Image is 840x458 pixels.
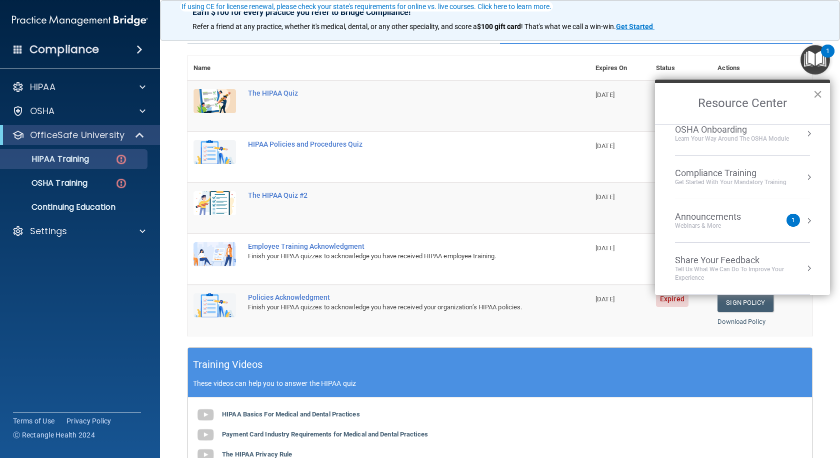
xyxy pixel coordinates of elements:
div: Employee Training Acknowledgment [248,242,539,250]
div: The HIPAA Quiz #2 [248,191,539,199]
div: 1 [826,51,829,64]
p: Continuing Education [6,202,143,212]
div: If using CE for license renewal, please check your state's requirements for online vs. live cours... [181,3,551,10]
span: [DATE] [595,193,614,201]
div: Finish your HIPAA quizzes to acknowledge you have received your organization’s HIPAA policies. [248,301,539,313]
div: Get Started with your mandatory training [675,178,786,187]
p: OSHA Training [6,178,87,188]
a: Get Started [616,23,654,31]
th: Status [650,56,711,81]
div: Share Your Feedback [675,255,810,266]
span: [DATE] [595,295,614,303]
h5: Training Videos [193,356,263,373]
div: Webinars & More [675,222,761,230]
span: ! That's what we call a win-win. [521,23,616,31]
a: HIPAA [12,81,145,93]
b: The HIPAA Privacy Rule [222,450,292,458]
b: Payment Card Industry Requirements for Medical and Dental Practices [222,430,428,438]
button: Open Resource Center, 1 new notification [800,45,830,75]
p: HIPAA [30,81,55,93]
div: Learn your way around the OSHA module [675,135,789,143]
div: The HIPAA Quiz [248,89,539,97]
span: Refer a friend at any practice, whether it's medical, dental, or any other speciality, and score a [192,23,477,31]
th: Expires On [589,56,650,81]
img: danger-circle.6113f641.png [115,153,127,166]
p: Earn $100 for every practice you refer to Bridge Compliance! [192,8,807,17]
img: gray_youtube_icon.38fcd6cc.png [195,405,215,425]
strong: Get Started [616,23,653,31]
img: PMB logo [12,11,148,31]
span: [DATE] [595,91,614,99]
a: Terms of Use [13,416,54,426]
span: Expired [656,291,688,307]
p: OfficeSafe University [30,129,124,141]
a: Settings [12,225,145,237]
a: Sign Policy [717,293,773,312]
div: OSHA Onboarding [675,124,789,135]
button: If using CE for license renewal, please check your state's requirements for online vs. live cours... [180,2,553,12]
a: OSHA [12,105,145,117]
p: HIPAA Training [6,154,89,164]
div: Tell Us What We Can Do to Improve Your Experience [675,265,810,282]
div: Policies Acknowledgment [248,293,539,301]
a: Privacy Policy [66,416,111,426]
p: OSHA [30,105,55,117]
h2: Resource Center [655,83,830,124]
img: gray_youtube_icon.38fcd6cc.png [195,425,215,445]
div: Compliance Training [675,168,786,179]
th: Name [187,56,242,81]
a: Download Policy [717,318,765,325]
p: These videos can help you to answer the HIPAA quiz [193,379,807,387]
span: [DATE] [595,244,614,252]
span: [DATE] [595,142,614,150]
h4: Compliance [29,43,99,57]
strong: $100 gift card [477,23,521,31]
button: Close [813,86,822,102]
b: HIPAA Basics For Medical and Dental Practices [222,410,360,418]
a: OfficeSafe University [12,129,145,141]
div: Resource Center [655,80,830,295]
img: danger-circle.6113f641.png [115,177,127,190]
div: HIPAA Policies and Procedures Quiz [248,140,539,148]
div: Announcements [675,211,761,222]
span: Ⓒ Rectangle Health 2024 [13,430,95,440]
th: Actions [711,56,812,81]
div: Finish your HIPAA quizzes to acknowledge you have received HIPAA employee training. [248,250,539,262]
p: Settings [30,225,67,237]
